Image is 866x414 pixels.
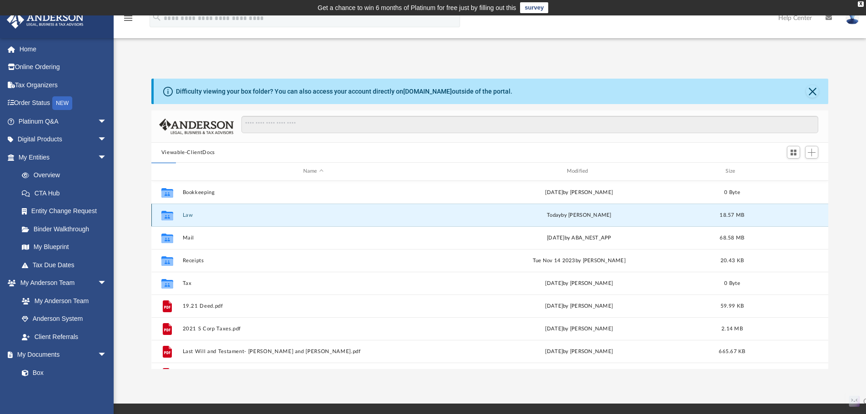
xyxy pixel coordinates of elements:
[182,167,444,175] div: Name
[98,148,116,167] span: arrow_drop_down
[98,346,116,364] span: arrow_drop_down
[13,256,120,274] a: Tax Due Dates
[787,146,801,159] button: Switch to Grid View
[161,149,215,157] button: Viewable-ClientDocs
[448,234,710,242] div: [DATE] by ABA_NEST_APP
[724,190,740,195] span: 0 Byte
[403,88,452,95] a: [DOMAIN_NAME]
[13,382,116,400] a: Meeting Minutes
[6,130,120,149] a: Digital Productsarrow_drop_down
[520,2,548,13] a: survey
[241,116,818,133] input: Search files and folders
[448,347,710,355] div: [DATE] by [PERSON_NAME]
[182,303,444,309] button: 19.21 Deed.pdf
[98,274,116,293] span: arrow_drop_down
[6,346,116,364] a: My Documentsarrow_drop_down
[151,181,829,369] div: grid
[182,349,444,354] button: Last Will and Testament- [PERSON_NAME] and [PERSON_NAME].pdf
[13,310,116,328] a: Anderson System
[182,280,444,286] button: Tax
[719,349,745,354] span: 665.67 KB
[724,280,740,285] span: 0 Byte
[6,274,116,292] a: My Anderson Teamarrow_drop_down
[13,220,120,238] a: Binder Walkthrough
[720,235,744,240] span: 68.58 MB
[721,258,744,263] span: 20.43 KB
[13,328,116,346] a: Client Referrals
[13,292,111,310] a: My Anderson Team
[182,326,444,332] button: 2021 S Corp Taxes.pdf
[858,1,864,7] div: close
[806,85,819,98] button: Close
[714,167,750,175] div: Size
[720,212,744,217] span: 18.57 MB
[448,188,710,196] div: [DATE] by [PERSON_NAME]
[6,148,120,166] a: My Entitiesarrow_drop_down
[123,17,134,24] a: menu
[721,303,744,308] span: 59.99 KB
[448,211,710,219] div: by [PERSON_NAME]
[6,94,120,113] a: Order StatusNEW
[6,58,120,76] a: Online Ordering
[6,40,120,58] a: Home
[448,324,710,333] div: [DATE] by [PERSON_NAME]
[13,202,120,220] a: Entity Change Request
[448,279,710,287] div: [DATE] by [PERSON_NAME]
[13,166,120,185] a: Overview
[98,130,116,149] span: arrow_drop_down
[52,96,72,110] div: NEW
[4,11,86,29] img: Anderson Advisors Platinum Portal
[547,212,561,217] span: today
[846,11,859,25] img: User Pic
[182,212,444,218] button: Law
[448,167,710,175] div: Modified
[182,190,444,195] button: Bookkeeping
[448,256,710,264] div: Tue Nov 14 2023 by [PERSON_NAME]
[448,302,710,310] div: [DATE] by [PERSON_NAME]
[123,13,134,24] i: menu
[6,76,120,94] a: Tax Organizers
[805,146,819,159] button: Add
[754,167,818,175] div: id
[152,12,162,22] i: search
[13,184,120,202] a: CTA Hub
[155,167,178,175] div: id
[182,258,444,264] button: Receipts
[721,326,743,331] span: 2.14 MB
[176,87,512,96] div: Difficulty viewing your box folder? You can also access your account directly on outside of the p...
[6,112,120,130] a: Platinum Q&Aarrow_drop_down
[98,112,116,131] span: arrow_drop_down
[318,2,516,13] div: Get a chance to win 6 months of Platinum for free just by filling out this
[13,238,116,256] a: My Blueprint
[182,235,444,241] button: Mail
[13,364,111,382] a: Box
